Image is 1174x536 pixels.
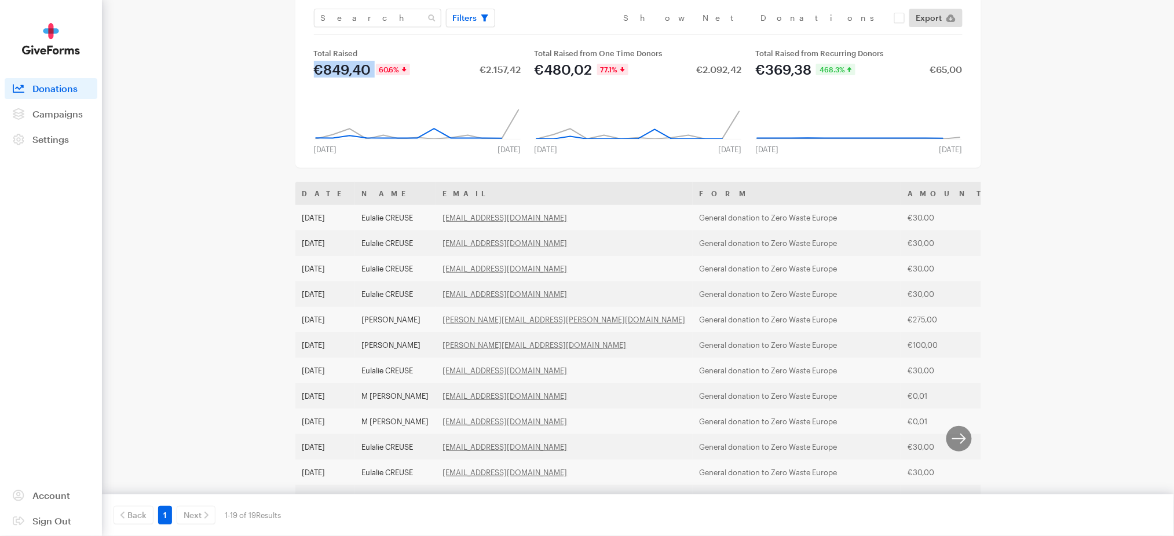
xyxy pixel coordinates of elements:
[453,11,477,25] span: Filters
[295,256,355,281] td: [DATE]
[355,281,436,307] td: Eulalie CREUSE
[693,409,901,434] td: General donation to Zero Waste Europe
[314,63,371,76] div: €849,40
[755,49,962,58] div: Total Raised from Recurring Donors
[32,108,83,119] span: Campaigns
[5,129,97,150] a: Settings
[443,213,568,222] a: [EMAIL_ADDRESS][DOMAIN_NAME]
[930,65,962,74] div: €65,00
[693,307,901,332] td: General donation to Zero Waste Europe
[295,281,355,307] td: [DATE]
[355,434,436,460] td: Eulalie CREUSE
[693,485,901,511] td: General donation to Zero Waste Europe
[295,434,355,460] td: [DATE]
[693,383,901,409] td: General donation to Zero Waste Europe
[314,49,521,58] div: Total Raised
[693,332,901,358] td: General donation to Zero Waste Europe
[443,366,568,375] a: [EMAIL_ADDRESS][DOMAIN_NAME]
[443,264,568,273] a: [EMAIL_ADDRESS][DOMAIN_NAME]
[295,460,355,485] td: [DATE]
[711,145,748,154] div: [DATE]
[307,145,344,154] div: [DATE]
[376,64,410,75] div: 60.6%
[693,434,901,460] td: General donation to Zero Waste Europe
[901,332,995,358] td: €100,00
[295,230,355,256] td: [DATE]
[901,383,995,409] td: €0,01
[443,289,568,299] a: [EMAIL_ADDRESS][DOMAIN_NAME]
[295,332,355,358] td: [DATE]
[901,307,995,332] td: €275,00
[443,391,568,401] a: [EMAIL_ADDRESS][DOMAIN_NAME]
[295,358,355,383] td: [DATE]
[535,63,593,76] div: €480,02
[32,515,71,526] span: Sign Out
[355,485,436,511] td: Eulalie CREUSE
[314,9,441,27] input: Search Name & Email
[443,417,568,426] a: [EMAIL_ADDRESS][DOMAIN_NAME]
[491,145,528,154] div: [DATE]
[32,83,78,94] span: Donations
[480,65,521,74] div: €2.157,42
[355,383,436,409] td: M [PERSON_NAME]
[32,490,70,501] span: Account
[909,9,963,27] a: Export
[295,307,355,332] td: [DATE]
[693,358,901,383] td: General donation to Zero Waste Europe
[597,64,628,75] div: 77.1%
[5,485,97,506] a: Account
[443,340,627,350] a: [PERSON_NAME][EMAIL_ADDRESS][DOMAIN_NAME]
[5,104,97,124] a: Campaigns
[901,409,995,434] td: €0,01
[225,506,281,524] div: 1-19 of 19
[355,182,436,205] th: Name
[355,205,436,230] td: Eulalie CREUSE
[443,493,568,502] a: [EMAIL_ADDRESS][DOMAIN_NAME]
[355,230,436,256] td: Eulalie CREUSE
[693,281,901,307] td: General donation to Zero Waste Europe
[693,460,901,485] td: General donation to Zero Waste Europe
[901,281,995,307] td: €30,00
[5,511,97,531] a: Sign Out
[32,134,69,145] span: Settings
[256,511,281,520] span: Results
[295,205,355,230] td: [DATE]
[528,145,565,154] div: [DATE]
[443,315,686,324] a: [PERSON_NAME][EMAIL_ADDRESS][PERSON_NAME][DOMAIN_NAME]
[22,23,80,55] img: GiveForms
[355,307,436,332] td: [PERSON_NAME]
[295,485,355,511] td: [DATE]
[932,145,969,154] div: [DATE]
[901,256,995,281] td: €30,00
[355,332,436,358] td: [PERSON_NAME]
[295,182,355,205] th: Date
[355,256,436,281] td: Eulalie CREUSE
[443,442,568,451] a: [EMAIL_ADDRESS][DOMAIN_NAME]
[901,358,995,383] td: €30,00
[901,434,995,460] td: €30,00
[755,63,811,76] div: €369,38
[355,409,436,434] td: M [PERSON_NAME]
[696,65,741,74] div: €2.092,42
[446,9,495,27] button: Filters
[901,182,995,205] th: Amount
[443,238,568,248] a: [EMAIL_ADDRESS][DOMAIN_NAME]
[901,230,995,256] td: €30,00
[535,49,741,58] div: Total Raised from One Time Donors
[916,11,942,25] span: Export
[693,182,901,205] th: Form
[5,78,97,99] a: Donations
[816,64,855,75] div: 468.3%
[436,182,693,205] th: Email
[295,383,355,409] td: [DATE]
[901,460,995,485] td: €30,00
[443,468,568,477] a: [EMAIL_ADDRESS][DOMAIN_NAME]
[693,256,901,281] td: General donation to Zero Waste Europe
[355,460,436,485] td: Eulalie CREUSE
[693,205,901,230] td: General donation to Zero Waste Europe
[693,230,901,256] td: General donation to Zero Waste Europe
[901,205,995,230] td: €30,00
[355,358,436,383] td: Eulalie CREUSE
[748,145,785,154] div: [DATE]
[901,485,995,511] td: €30,00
